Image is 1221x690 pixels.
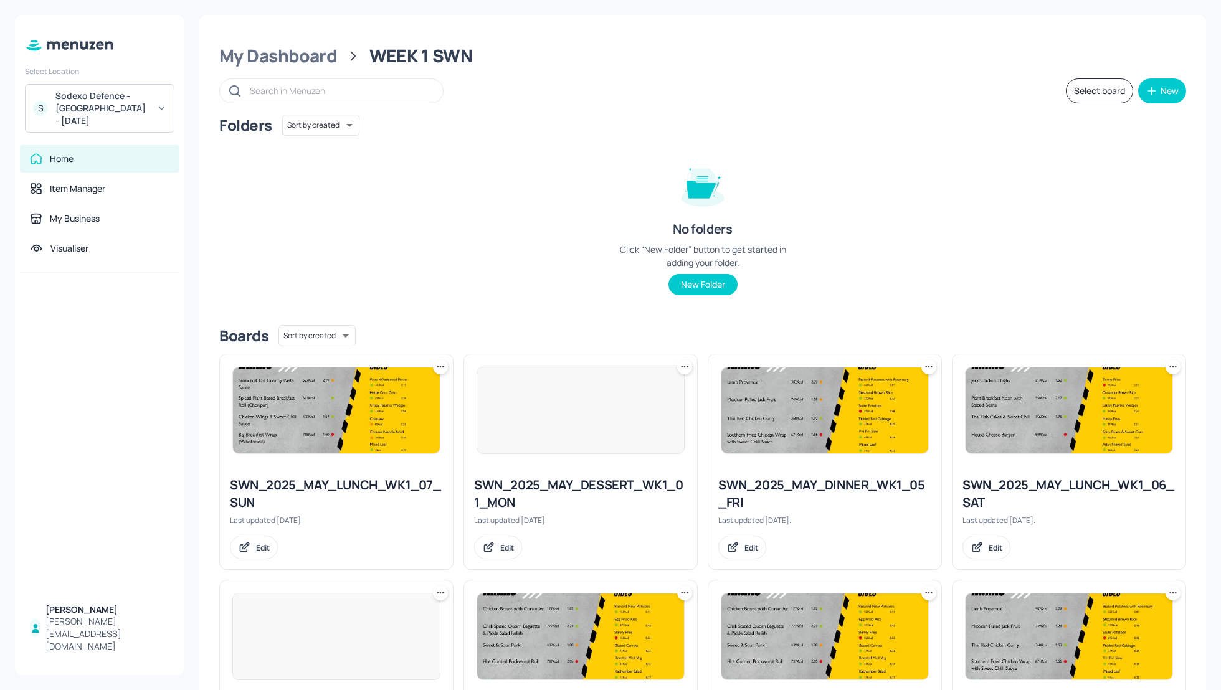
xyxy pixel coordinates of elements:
[50,182,105,195] div: Item Manager
[256,542,270,553] div: Edit
[721,593,928,679] img: 2025-05-07-1746619991580zocxvgumnxl.jpeg
[1161,87,1179,95] div: New
[672,153,734,215] img: folder-empty
[50,242,88,255] div: Visualiser
[45,603,169,616] div: [PERSON_NAME]
[962,515,1176,526] div: Last updated [DATE].
[477,593,684,679] img: 2025-05-07-1746619991580zocxvgumnxl.jpeg
[45,615,169,653] div: [PERSON_NAME][EMAIL_ADDRESS][DOMAIN_NAME]
[369,45,472,67] div: WEEK 1 SWN
[1066,78,1133,103] button: Select board
[718,515,931,526] div: Last updated [DATE].
[474,476,687,511] div: SWN_2025_MAY_DESSERT_WK1_01_MON
[500,542,514,553] div: Edit
[721,367,928,453] img: 2025-05-07-17466195424768m2k8ymm8ck.jpeg
[230,515,443,526] div: Last updated [DATE].
[250,82,430,100] input: Search in Menuzen
[219,326,268,346] div: Boards
[744,542,758,553] div: Edit
[673,220,732,238] div: No folders
[233,367,440,453] img: 2025-05-07-17466175921642wdqcck2m76.jpeg
[989,542,1002,553] div: Edit
[50,212,100,225] div: My Business
[219,115,272,135] div: Folders
[609,243,796,269] div: Click “New Folder” button to get started in adding your folder.
[966,593,1172,679] img: 2025-05-07-17466195424768m2k8ymm8ck.jpeg
[219,45,337,67] div: My Dashboard
[33,101,48,116] div: S
[1138,78,1186,103] button: New
[50,153,74,165] div: Home
[474,515,687,526] div: Last updated [DATE].
[278,323,356,348] div: Sort by created
[55,90,150,127] div: Sodexo Defence - [GEOGRAPHIC_DATA] - [DATE]
[962,476,1176,511] div: SWN_2025_MAY_LUNCH_WK1_06_SAT
[966,367,1172,453] img: 2025-05-07-1746617314072slprk76cttk.jpeg
[718,476,931,511] div: SWN_2025_MAY_DINNER_WK1_05_FRI
[282,113,359,138] div: Sort by created
[230,476,443,511] div: SWN_2025_MAY_LUNCH_WK1_07_SUN
[668,274,738,295] button: New Folder
[25,66,174,77] div: Select Location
